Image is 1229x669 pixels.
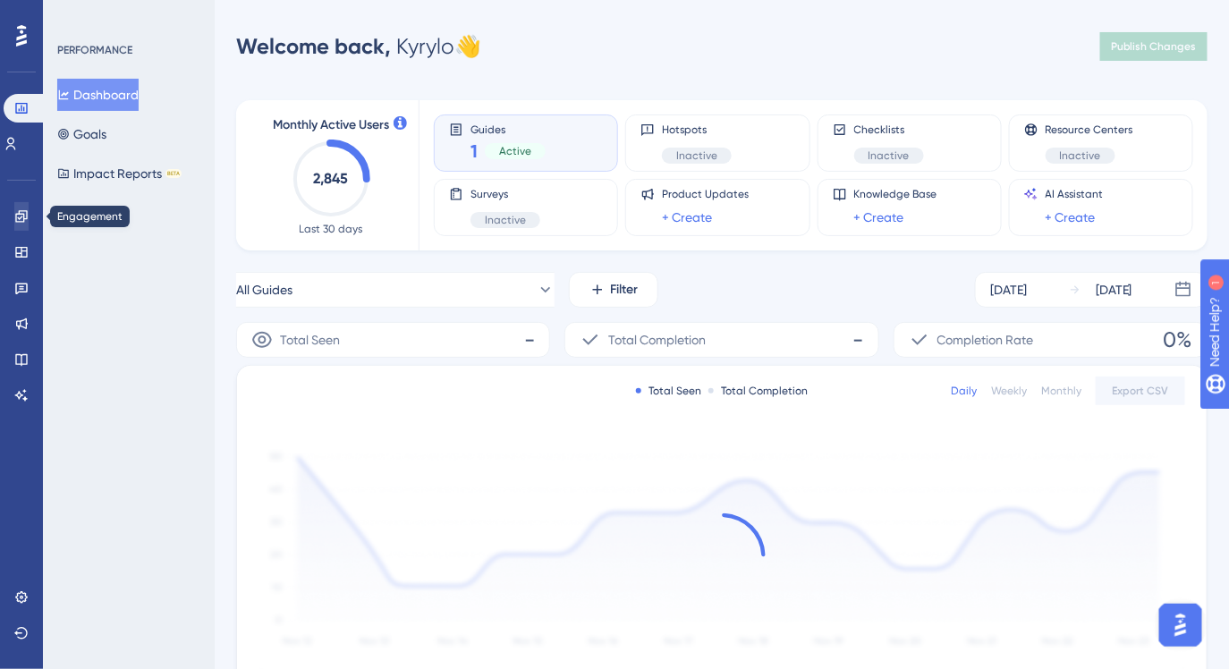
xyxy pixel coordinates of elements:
span: Welcome back, [236,33,391,59]
span: Inactive [676,148,717,163]
div: Weekly [991,384,1027,398]
div: [DATE] [1096,279,1132,301]
span: Resource Centers [1046,123,1133,137]
button: All Guides [236,272,555,308]
span: Inactive [1060,148,1101,163]
div: [DATE] [990,279,1027,301]
div: Monthly [1041,384,1081,398]
button: Export CSV [1096,377,1185,405]
span: Active [499,144,531,158]
span: Hotspots [662,123,732,137]
div: Total Completion [708,384,808,398]
div: Kyrylo 👋 [236,32,481,61]
div: Total Seen [636,384,701,398]
div: 1 [124,9,130,23]
button: Impact ReportsBETA [57,157,182,190]
div: PERFORMANCE [57,43,132,57]
span: Filter [611,279,639,301]
span: Inactive [485,213,526,227]
div: Daily [951,384,977,398]
span: 0% [1164,326,1192,354]
span: AI Assistant [1046,187,1104,201]
span: 1 [470,139,478,164]
span: Total Seen [280,329,340,351]
span: Total Completion [608,329,706,351]
a: + Create [662,207,712,228]
span: - [524,326,535,354]
button: Filter [569,272,658,308]
span: Monthly Active Users [273,114,389,136]
button: Goals [57,118,106,150]
span: Need Help? [42,4,112,26]
span: All Guides [236,279,292,301]
span: Product Updates [662,187,749,201]
span: Checklists [854,123,924,137]
iframe: UserGuiding AI Assistant Launcher [1154,598,1208,652]
span: - [853,326,864,354]
span: Publish Changes [1111,39,1197,54]
span: Last 30 days [300,222,363,236]
a: + Create [1046,207,1096,228]
span: Surveys [470,187,540,201]
span: Export CSV [1113,384,1169,398]
a: + Create [854,207,904,228]
span: Inactive [869,148,910,163]
span: Completion Rate [937,329,1034,351]
text: 2,845 [314,170,349,187]
span: Guides [470,123,546,135]
div: BETA [165,169,182,178]
button: Publish Changes [1100,32,1208,61]
button: Dashboard [57,79,139,111]
span: Knowledge Base [854,187,937,201]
